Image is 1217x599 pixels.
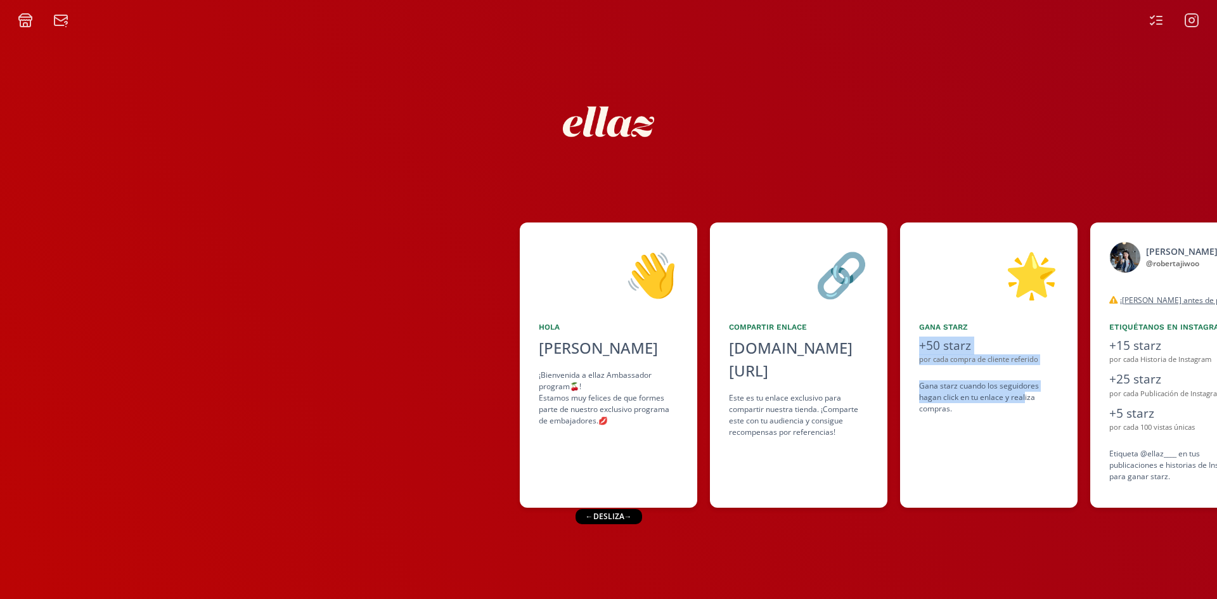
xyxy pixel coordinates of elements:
div: ¡Bienvenida a ellaz Ambassador program🍒! Estamos muy felices de que formes parte de nuestro exclu... [539,370,678,427]
div: Gana starz cuando los seguidores hagan click en tu enlace y realiza compras . [919,380,1059,415]
div: [PERSON_NAME] [539,337,678,359]
div: Gana starz [919,321,1059,333]
div: +50 starz [919,337,1059,355]
div: Compartir Enlace [729,321,868,333]
img: nKmKAABZpYV7 [551,65,666,179]
div: Hola [539,321,678,333]
div: Este es tu enlace exclusivo para compartir nuestra tienda. ¡Comparte este con tu audiencia y cons... [729,392,868,438]
div: 🌟 [919,242,1059,306]
div: 🔗 [729,242,868,306]
div: por cada compra de cliente referido [919,354,1059,365]
div: ← desliza → [575,509,641,524]
img: 524810648_18520113457031687_8089223174440955574_n.jpg [1109,242,1141,273]
div: 👋 [539,242,678,306]
div: [DOMAIN_NAME][URL] [729,337,868,382]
